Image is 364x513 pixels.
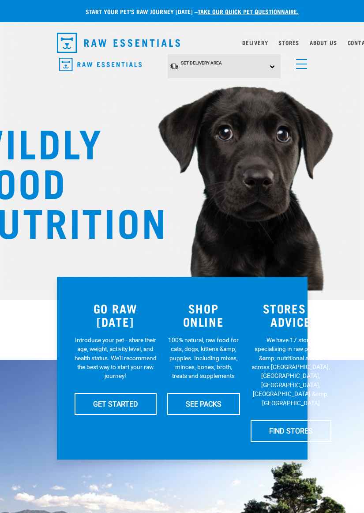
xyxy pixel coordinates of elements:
a: GET STARTED [75,393,157,415]
p: We have 17 stores specialising in raw pet food &amp; nutritional advice across [GEOGRAPHIC_DATA],... [251,336,331,407]
img: Raw Essentials Logo [59,58,142,72]
a: SEE PACKS [167,393,240,415]
a: menu [292,54,308,70]
h3: SHOP ONLINE [167,302,240,328]
a: FIND STORES [251,420,331,442]
a: Stores [278,41,299,44]
h3: STORES & ADVICE [251,302,331,328]
p: Introduce your pet—share their age, weight, activity level, and health status. We'll recommend th... [75,336,157,381]
h3: GO RAW [DATE] [75,302,157,328]
a: About Us [310,41,337,44]
p: 100% natural, raw food for cats, dogs, kittens &amp; puppies. Including mixes, minces, bones, bro... [167,336,240,381]
nav: dropdown navigation [50,29,315,57]
img: van-moving.png [170,63,179,70]
img: Raw Essentials Logo [57,33,180,53]
a: Delivery [242,41,268,44]
span: Set Delivery Area [181,60,222,65]
a: take our quick pet questionnaire. [198,10,299,13]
